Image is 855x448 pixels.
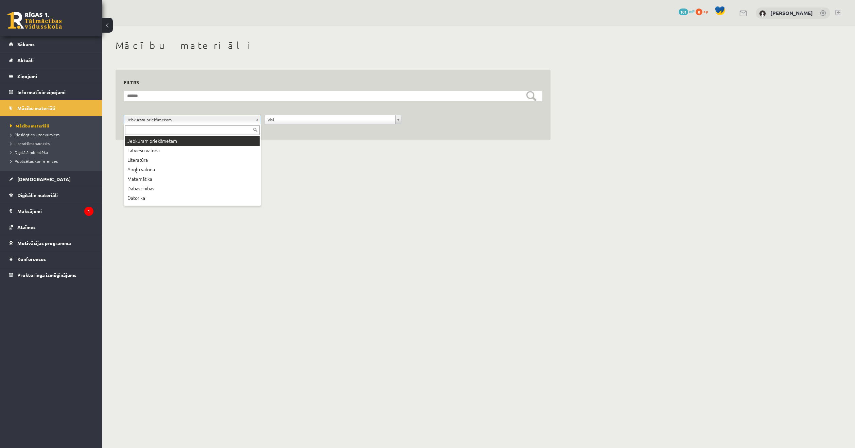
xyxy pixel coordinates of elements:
div: Literatūra [125,155,260,165]
div: Angļu valoda [125,165,260,174]
div: Sports un veselība [125,203,260,212]
div: Dabaszinības [125,184,260,193]
div: Matemātika [125,174,260,184]
div: Jebkuram priekšmetam [125,136,260,146]
div: Latviešu valoda [125,146,260,155]
div: Datorika [125,193,260,203]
